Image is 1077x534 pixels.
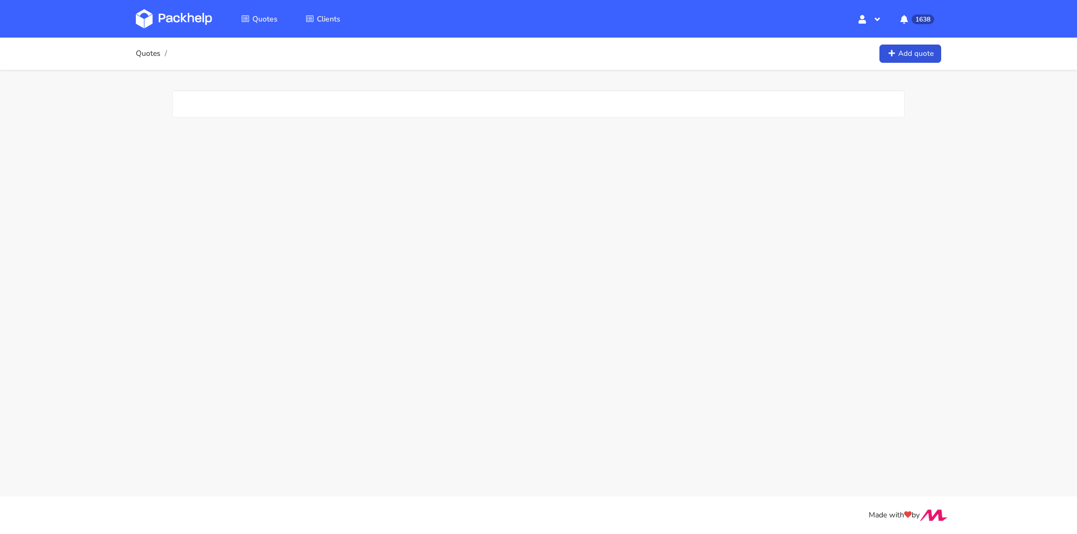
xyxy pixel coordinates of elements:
[252,14,278,24] span: Quotes
[136,49,161,58] a: Quotes
[136,43,170,64] nav: breadcrumb
[122,509,955,522] div: Made with by
[317,14,340,24] span: Clients
[912,14,934,24] span: 1638
[228,9,290,28] a: Quotes
[879,45,941,63] a: Add quote
[293,9,353,28] a: Clients
[136,9,212,28] img: Dashboard
[892,9,941,28] button: 1638
[920,509,948,521] img: Move Closer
